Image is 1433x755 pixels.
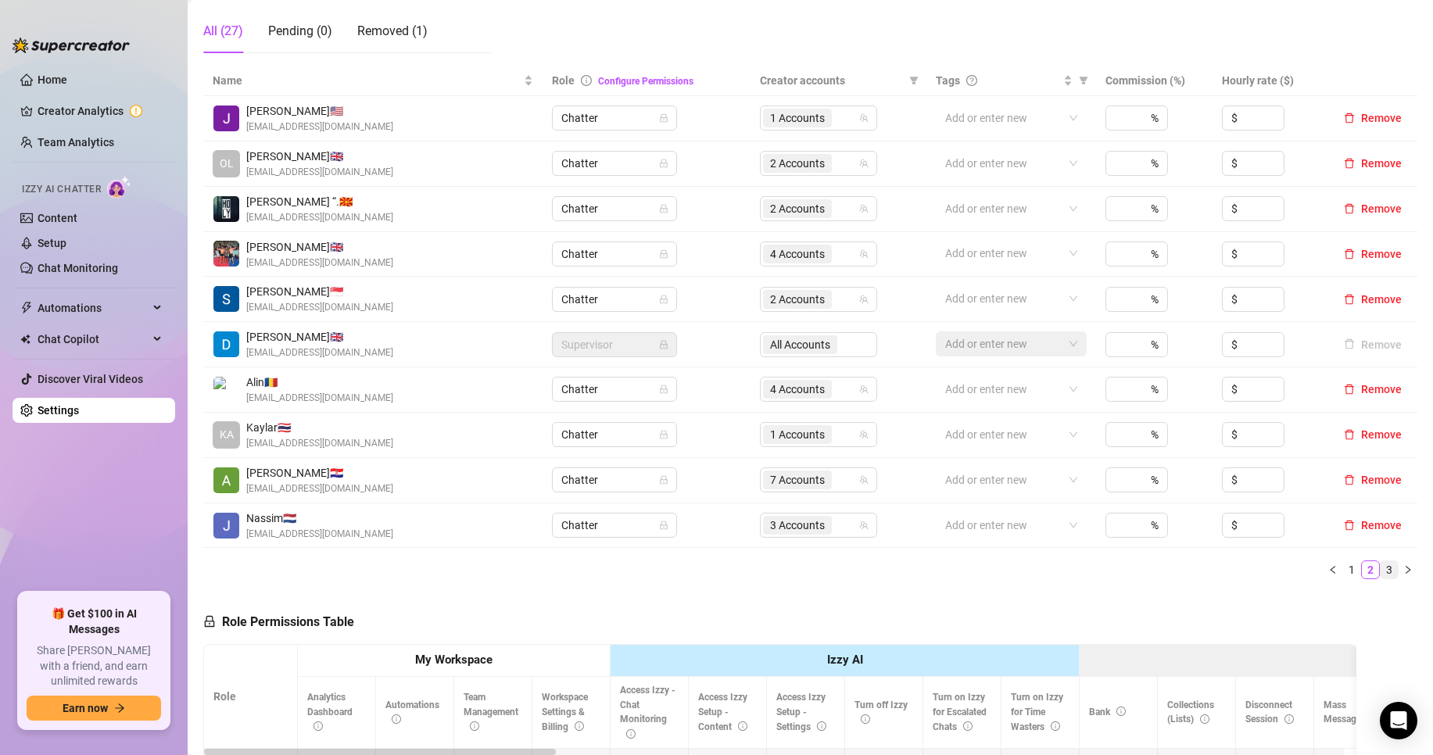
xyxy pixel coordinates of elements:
span: Turn on Izzy for Escalated Chats [933,692,987,732]
span: lock [659,521,668,530]
span: [EMAIL_ADDRESS][DOMAIN_NAME] [246,120,393,134]
span: info-circle [392,714,401,724]
span: team [859,295,869,304]
li: 1 [1342,560,1361,579]
button: Remove [1338,335,1408,354]
img: Daniel jones [213,331,239,357]
span: arrow-right [114,703,125,714]
span: info-circle [1284,714,1294,724]
span: [EMAIL_ADDRESS][DOMAIN_NAME] [246,345,393,360]
span: thunderbolt [20,302,33,314]
span: [EMAIL_ADDRESS][DOMAIN_NAME] [246,481,393,496]
span: [EMAIL_ADDRESS][DOMAIN_NAME] [246,210,393,225]
span: Chatter [561,152,668,175]
span: Izzy AI Chatter [22,182,101,197]
span: Automations [38,295,149,320]
li: 3 [1380,560,1399,579]
span: info-circle [313,721,323,731]
th: Commission (%) [1096,66,1212,96]
img: AI Chatter [107,176,131,199]
span: Remove [1361,202,1402,215]
button: Earn nowarrow-right [27,696,161,721]
th: Name [203,66,543,96]
span: delete [1344,384,1355,395]
span: Chatter [561,423,668,446]
h5: Role Permissions Table [203,613,354,632]
button: Remove [1338,516,1408,535]
span: Nassim 🇳🇱 [246,510,393,527]
span: Chat Copilot [38,327,149,352]
span: [EMAIL_ADDRESS][DOMAIN_NAME] [246,391,393,406]
img: Viktor “holy” Velickovski [213,196,239,222]
span: Chatter [561,242,668,266]
a: Configure Permissions [598,76,693,87]
span: 4 Accounts [770,245,825,263]
span: Tags [936,72,960,89]
span: Remove [1361,428,1402,441]
span: delete [1344,113,1355,123]
span: Bank [1089,707,1126,717]
span: 4 Accounts [763,245,832,263]
span: 1 Accounts [770,426,825,443]
span: info-circle [1116,707,1126,716]
span: lock [203,615,216,628]
span: lock [659,430,668,439]
span: Access Izzy Setup - Content [698,692,747,732]
a: Content [38,212,77,224]
div: Removed (1) [357,22,428,41]
span: 2 Accounts [770,155,825,172]
div: Open Intercom Messenger [1380,702,1417,739]
button: Remove [1338,290,1408,309]
span: lock [659,385,668,394]
a: Discover Viral Videos [38,373,143,385]
span: lock [659,204,668,213]
span: 1 Accounts [763,425,832,444]
button: Remove [1338,380,1408,399]
span: Chatter [561,106,668,130]
div: Pending (0) [268,22,332,41]
button: Remove [1338,109,1408,127]
span: Remove [1361,519,1402,531]
th: Hourly rate ($) [1213,66,1328,96]
span: right [1403,565,1413,574]
span: info-circle [738,721,747,731]
a: 3 [1381,561,1398,578]
a: Setup [38,237,66,249]
span: info-circle [963,721,973,731]
span: Kaylar 🇹🇭 [246,419,393,436]
span: Remove [1361,112,1402,124]
button: Remove [1338,154,1408,173]
span: info-circle [470,721,479,731]
span: Workspace Settings & Billing [542,692,588,732]
span: Team Management [464,692,518,732]
a: Team Analytics [38,136,114,148]
span: 2 Accounts [770,291,825,308]
span: Analytics Dashboard [307,692,353,732]
span: 1 Accounts [770,109,825,127]
span: filter [1079,76,1088,85]
span: delete [1344,474,1355,485]
span: lock [659,475,668,485]
span: info-circle [817,721,826,731]
a: Home [38,73,67,86]
span: Supervisor [561,333,668,356]
li: 2 [1361,560,1380,579]
span: Alin 🇷🇴 [246,374,393,391]
button: Remove [1338,199,1408,218]
span: [PERSON_NAME] 🇬🇧 [246,238,393,256]
span: left [1328,565,1338,574]
img: Anna Tarantino [213,467,239,493]
span: 4 Accounts [770,381,825,398]
span: question-circle [966,75,977,86]
span: [PERSON_NAME] 🇬🇧 [246,148,393,165]
span: team [859,430,869,439]
span: [EMAIL_ADDRESS][DOMAIN_NAME] [246,300,393,315]
span: Creator accounts [760,72,903,89]
button: right [1399,560,1417,579]
span: delete [1344,158,1355,169]
span: team [859,159,869,168]
strong: Izzy AI [827,653,863,667]
span: team [859,475,869,485]
span: [EMAIL_ADDRESS][DOMAIN_NAME] [246,256,393,270]
span: [PERSON_NAME] 🇸🇬 [246,283,393,300]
